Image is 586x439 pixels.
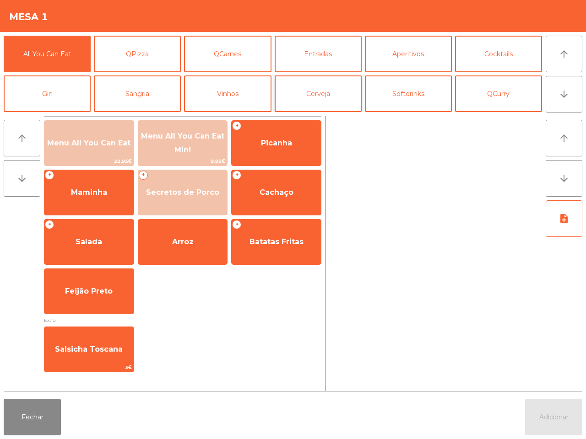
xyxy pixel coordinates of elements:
button: arrow_downward [546,160,582,197]
button: Fechar [4,399,61,435]
i: arrow_downward [559,89,570,100]
i: note_add [559,213,570,224]
i: arrow_downward [559,173,570,184]
span: 3€ [44,363,134,372]
button: Vinhos [184,75,271,112]
button: QCurry [455,75,542,112]
span: Menu All You Can Eat [47,139,130,147]
button: arrow_downward [4,160,40,197]
button: Cerveja [275,75,362,112]
i: arrow_upward [559,133,570,144]
span: Salada [76,237,102,246]
button: arrow_upward [546,36,582,72]
button: arrow_upward [4,120,40,156]
span: + [232,220,241,229]
i: arrow_upward [16,133,27,144]
button: Softdrinks [365,75,452,112]
button: QPizza [94,36,181,72]
h4: Mesa 1 [9,10,48,24]
span: Menu All You Can Eat Mini [141,132,224,154]
span: 9.95€ [138,157,228,166]
button: All You Can Eat [4,36,91,72]
button: arrow_upward [546,120,582,156]
span: Salsicha Toscana [55,345,123,353]
span: Cachaço [260,188,293,197]
button: Sangria [94,75,181,112]
span: + [232,171,241,180]
span: Picanha [261,139,292,147]
span: Extra [44,316,321,325]
button: QCarnes [184,36,271,72]
button: Cocktails [455,36,542,72]
span: + [232,121,241,130]
button: Entradas [275,36,362,72]
span: + [45,220,54,229]
span: + [45,171,54,180]
button: note_add [546,200,582,237]
span: Batatas Fritas [250,237,304,246]
span: + [139,171,148,180]
span: Secretos de Porco [146,188,219,197]
button: Gin [4,75,91,112]
button: arrow_downward [546,76,582,112]
span: Feijão Preto [65,287,113,295]
i: arrow_downward [16,173,27,184]
i: arrow_upward [559,48,570,59]
span: Arroz [172,237,194,246]
button: Aperitivos [365,36,452,72]
span: 22.95€ [44,157,134,166]
span: Maminha [71,188,107,197]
